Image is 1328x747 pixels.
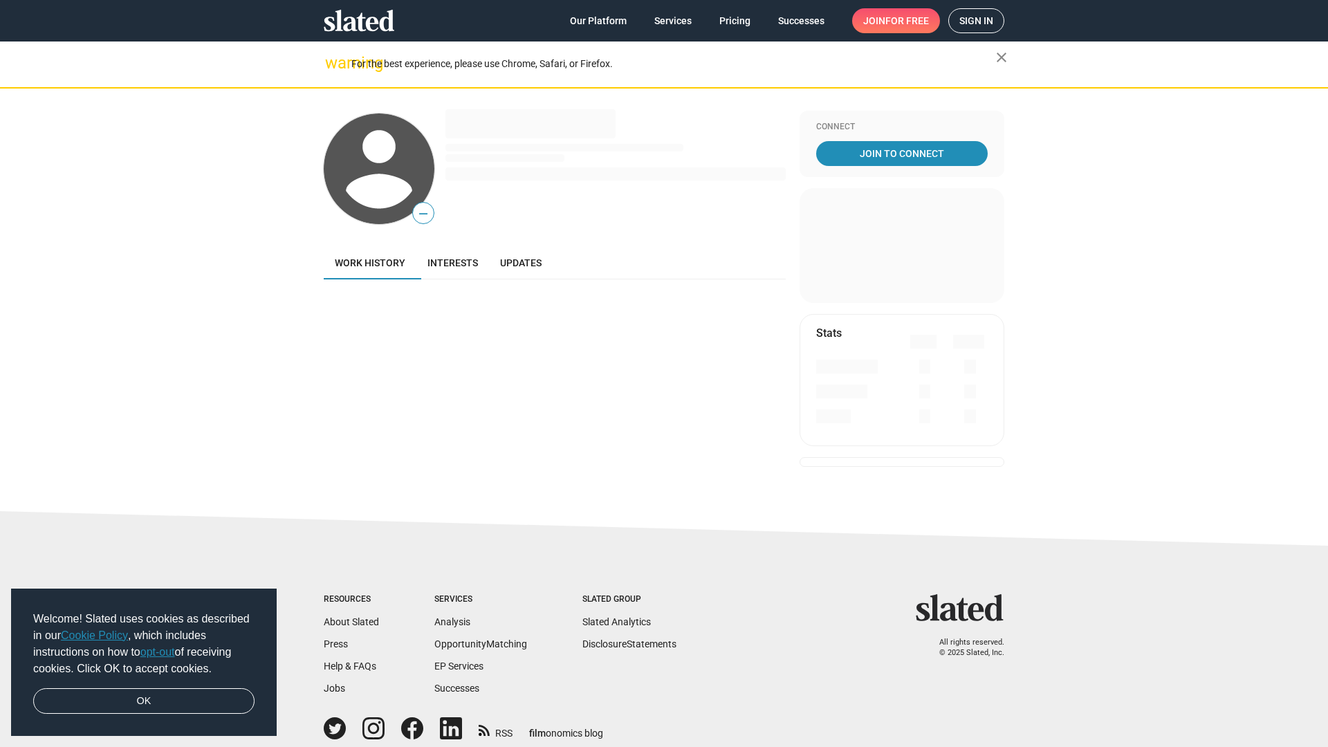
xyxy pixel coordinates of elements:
[959,9,993,33] span: Sign in
[324,638,348,649] a: Press
[767,8,836,33] a: Successes
[708,8,762,33] a: Pricing
[582,594,676,605] div: Slated Group
[529,728,546,739] span: film
[885,8,929,33] span: for free
[335,257,405,268] span: Work history
[816,141,988,166] a: Join To Connect
[324,616,379,627] a: About Slated
[434,661,483,672] a: EP Services
[778,8,824,33] span: Successes
[434,638,527,649] a: OpportunityMatching
[816,122,988,133] div: Connect
[351,55,996,73] div: For the best experience, please use Chrome, Safari, or Firefox.
[434,616,470,627] a: Analysis
[500,257,542,268] span: Updates
[654,8,692,33] span: Services
[61,629,128,641] a: Cookie Policy
[434,683,479,694] a: Successes
[427,257,478,268] span: Interests
[325,55,342,71] mat-icon: warning
[33,611,255,677] span: Welcome! Slated uses cookies as described in our , which includes instructions on how to of recei...
[479,719,513,740] a: RSS
[416,246,489,279] a: Interests
[925,638,1004,658] p: All rights reserved. © 2025 Slated, Inc.
[33,688,255,714] a: dismiss cookie message
[11,589,277,737] div: cookieconsent
[852,8,940,33] a: Joinfor free
[140,646,175,658] a: opt-out
[324,661,376,672] a: Help & FAQs
[529,716,603,740] a: filmonomics blog
[948,8,1004,33] a: Sign in
[434,594,527,605] div: Services
[863,8,929,33] span: Join
[719,8,750,33] span: Pricing
[324,594,379,605] div: Resources
[816,326,842,340] mat-card-title: Stats
[582,616,651,627] a: Slated Analytics
[582,638,676,649] a: DisclosureStatements
[489,246,553,279] a: Updates
[324,683,345,694] a: Jobs
[324,246,416,279] a: Work history
[819,141,985,166] span: Join To Connect
[559,8,638,33] a: Our Platform
[993,49,1010,66] mat-icon: close
[413,205,434,223] span: —
[570,8,627,33] span: Our Platform
[643,8,703,33] a: Services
